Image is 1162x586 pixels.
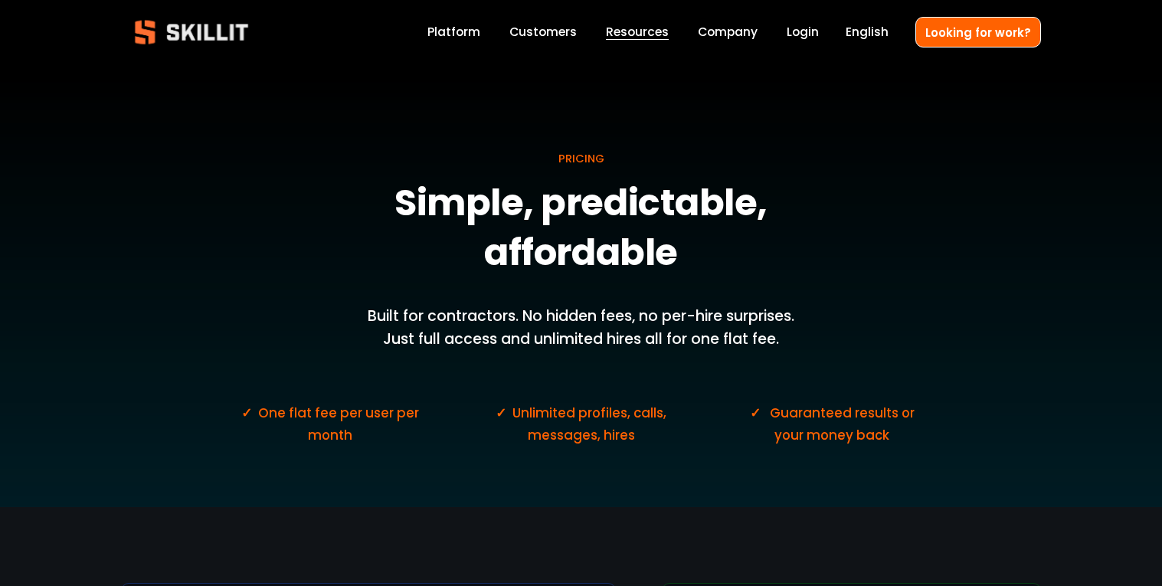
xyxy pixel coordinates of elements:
span: Resources [606,23,669,41]
p: Built for contractors. No hidden fees, no per-hire surprises. Just full access and unlimited hire... [353,305,808,352]
strong: ✓ [241,403,252,425]
a: Company [698,22,758,43]
span: English [846,23,889,41]
a: folder dropdown [606,22,669,43]
a: Customers [509,22,577,43]
span: Unlimited profiles, calls, messages, hires [512,404,669,444]
img: Skillit [122,9,261,55]
span: Guaranteed results or your money back [770,404,918,444]
div: language picker [846,22,889,43]
a: Platform [427,22,480,43]
strong: ✓ [496,403,506,425]
span: PRICING [558,151,604,166]
strong: ✓ [750,403,761,425]
a: Login [787,22,819,43]
strong: Simple, predictable, affordable [394,175,774,286]
a: Looking for work? [915,17,1041,47]
span: One flat fee per user per month [258,404,422,444]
